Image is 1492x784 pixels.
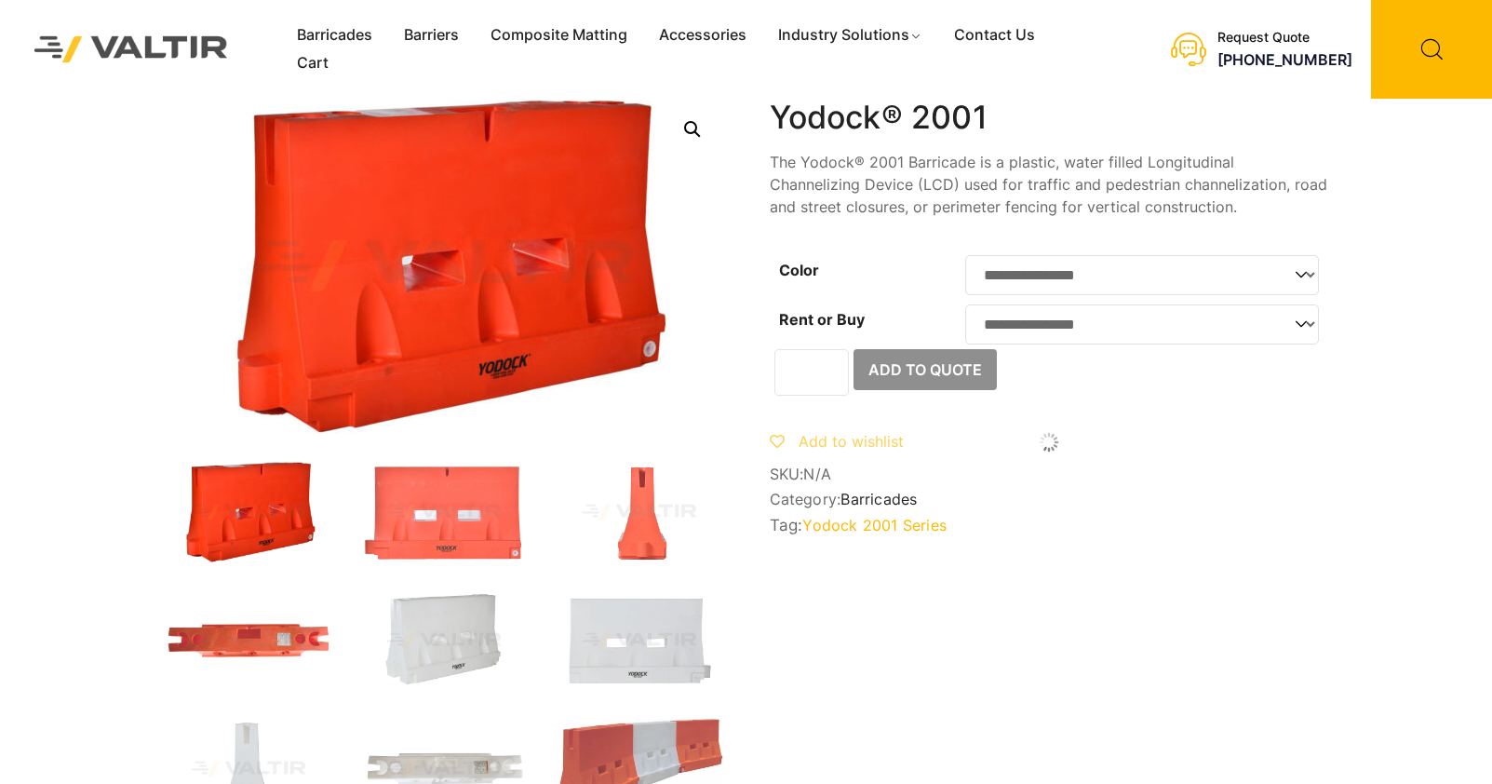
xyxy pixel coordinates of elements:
[770,99,1328,137] h1: Yodock® 2001
[802,516,947,534] a: Yodock 2001 Series
[1217,30,1352,46] div: Request Quote
[938,21,1051,49] a: Contact Us
[774,349,849,396] input: Product quantity
[770,151,1328,218] p: The Yodock® 2001 Barricade is a plastic, water filled Longitudinal Channelizing Device (LCD) used...
[1217,50,1352,69] a: [PHONE_NUMBER]
[770,516,1328,534] span: Tag:
[165,462,332,562] img: 2001_Org_3Q-1.jpg
[281,21,388,49] a: Barricades
[281,49,344,77] a: Cart
[854,349,997,390] button: Add to Quote
[762,21,938,49] a: Industry Solutions
[556,462,723,562] img: 2001_Org_Side.jpg
[840,490,917,508] a: Barricades
[779,310,865,329] label: Rent or Buy
[388,21,475,49] a: Barriers
[556,590,723,691] img: 2001_Nat_Front.jpg
[803,465,831,483] span: N/A
[14,16,249,83] img: Valtir Rentals
[779,261,819,279] label: Color
[165,590,332,691] img: 2001_Org_Top.jpg
[643,21,762,49] a: Accessories
[360,590,528,691] img: 2001_Nat_3Q-1.jpg
[770,491,1328,508] span: Category:
[360,462,528,562] img: 2001_Org_Front.jpg
[475,21,643,49] a: Composite Matting
[770,466,1328,483] span: SKU:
